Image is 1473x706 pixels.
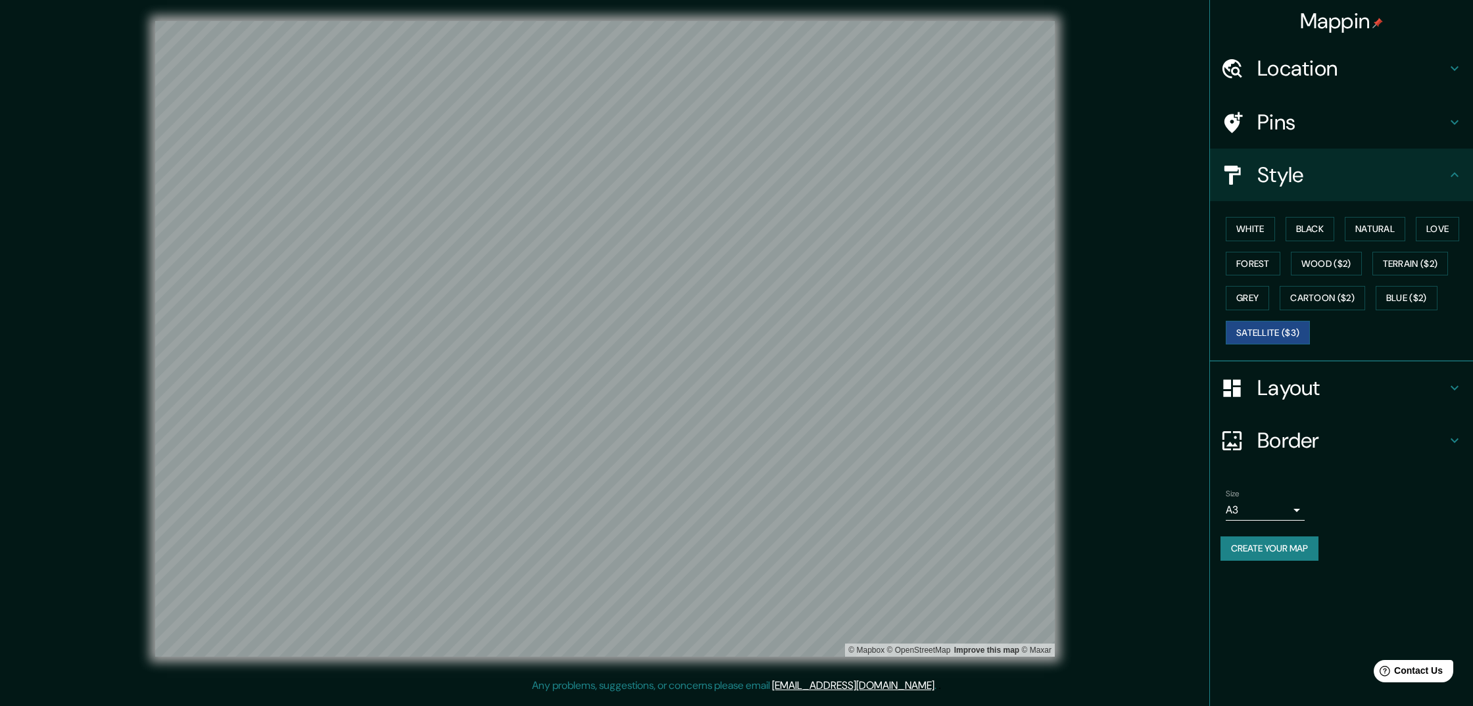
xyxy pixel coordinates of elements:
a: OpenStreetMap [887,646,951,655]
button: Terrain ($2) [1372,252,1449,276]
button: Wood ($2) [1291,252,1362,276]
p: Any problems, suggestions, or concerns please email . [532,678,936,694]
button: Black [1286,217,1335,241]
div: Location [1210,42,1473,95]
button: Blue ($2) [1376,286,1437,310]
a: Mapbox [848,646,884,655]
button: White [1226,217,1275,241]
canvas: Map [155,21,1055,657]
button: Create your map [1220,536,1318,561]
button: Cartoon ($2) [1280,286,1365,310]
h4: Style [1257,162,1447,188]
div: . [936,678,938,694]
iframe: Help widget launcher [1356,655,1459,692]
button: Grey [1226,286,1269,310]
button: Natural [1345,217,1405,241]
label: Size [1226,488,1240,500]
h4: Layout [1257,375,1447,401]
a: Map feedback [954,646,1019,655]
h4: Mappin [1300,8,1384,34]
h4: Border [1257,427,1447,454]
div: Pins [1210,96,1473,149]
button: Love [1416,217,1459,241]
a: Maxar [1021,646,1051,655]
div: Layout [1210,362,1473,414]
div: . [938,678,941,694]
div: Border [1210,414,1473,467]
a: [EMAIL_ADDRESS][DOMAIN_NAME] [772,678,934,692]
div: A3 [1226,500,1305,521]
div: Style [1210,149,1473,201]
h4: Location [1257,55,1447,82]
button: Forest [1226,252,1280,276]
button: Satellite ($3) [1226,321,1310,345]
img: pin-icon.png [1372,18,1383,28]
h4: Pins [1257,109,1447,135]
